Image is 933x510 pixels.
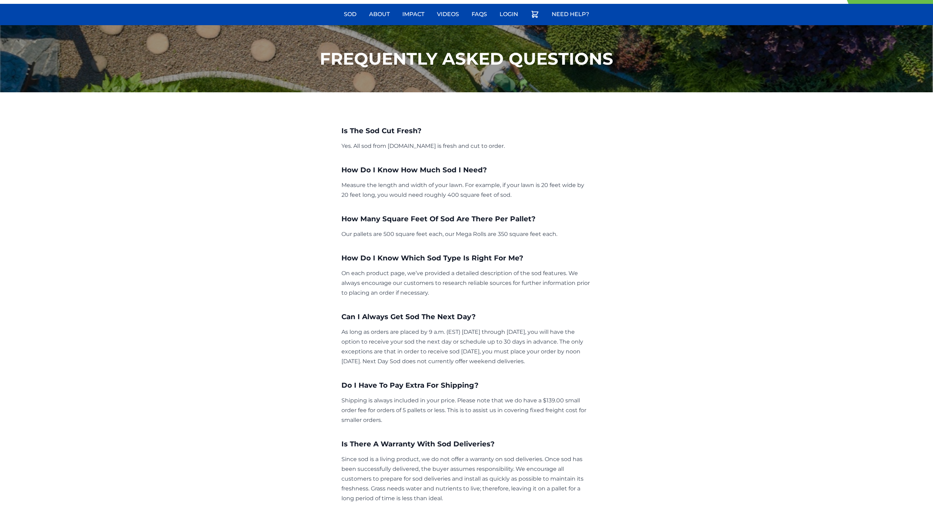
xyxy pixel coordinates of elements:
h3: Do I Have To Pay Extra For Shipping? [341,372,592,390]
a: Login [495,6,522,23]
a: Need Help? [547,6,593,23]
h3: How Do I Know Which Sod Type Is Right For Me? [341,245,592,263]
a: Impact [398,6,429,23]
h3: How Many Square Feet Of Sod Are There Per Pallet? [341,206,592,224]
p: On each product page, we’ve provided a detailed description of the sod features. We always encour... [341,268,592,298]
p: Shipping is always included in your price. Please note that we do have a $139.00 small order fee ... [341,396,592,425]
h1: Frequently Asked Questions [320,50,613,67]
p: Our pallets are 500 square feet each, our Mega Rolls are 350 square feet each. [341,229,592,239]
p: Measure the length and width of your lawn. For example, if your lawn is 20 feet wide by 20 feet l... [341,180,592,200]
a: Sod [340,6,361,23]
p: Since sod is a living product, we do not offer a warranty on sod deliveries. Once sod has been su... [341,454,592,503]
h3: Can I Always Get Sod The Next Day? [341,303,592,322]
h3: Is The Sod Cut Fresh? [341,126,592,136]
h3: How Do I Know How Much Sod I Need? [341,157,592,175]
p: Yes. All sod from [DOMAIN_NAME] is fresh and cut to order. [341,141,592,151]
a: FAQs [467,6,491,23]
a: Videos [433,6,463,23]
p: As long as orders are placed by 9 a.m. (EST) [DATE] through [DATE], you will have the option to r... [341,327,592,366]
a: About [365,6,394,23]
h3: Is There A Warranty With Sod Deliveries? [341,431,592,449]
